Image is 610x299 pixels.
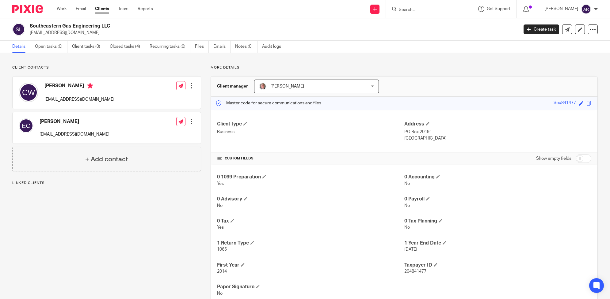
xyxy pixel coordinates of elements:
[195,41,209,53] a: Files
[76,6,86,12] a: Email
[404,196,591,202] h4: 0 Payroll
[404,218,591,224] h4: 0 Tax Planning
[211,65,598,70] p: More details
[404,240,591,246] h4: 1 Year End Date
[217,121,404,127] h4: Client type
[404,135,591,141] p: [GEOGRAPHIC_DATA]
[217,196,404,202] h4: 0 Advisory
[12,65,201,70] p: Client contacts
[404,262,591,268] h4: Taxpayer ID
[217,262,404,268] h4: First Year
[217,83,248,89] h3: Client manager
[404,129,591,135] p: PO Box 20191
[581,4,591,14] img: svg%3E
[404,121,591,127] h4: Address
[262,41,286,53] a: Audit logs
[217,247,227,252] span: 1065
[536,155,571,162] label: Show empty fields
[217,218,404,224] h4: 0 Tax
[524,24,559,34] a: Create task
[44,96,114,103] p: [EMAIL_ADDRESS][DOMAIN_NAME]
[404,174,591,180] h4: 0 Accounting
[44,83,114,90] h4: [PERSON_NAME]
[217,156,404,161] h4: CUSTOM FIELDS
[217,204,223,208] span: No
[544,6,578,12] p: [PERSON_NAME]
[217,269,227,274] span: 2014
[110,41,145,53] a: Closed tasks (4)
[87,83,93,89] i: Primary
[217,174,404,180] h4: 0 1099 Preparation
[40,131,109,137] p: [EMAIL_ADDRESS][DOMAIN_NAME]
[235,41,257,53] a: Notes (0)
[12,5,43,13] img: Pixie
[35,41,67,53] a: Open tasks (0)
[554,100,576,107] div: Sou841477
[259,83,266,90] img: cd2011-crop.jpg
[150,41,190,53] a: Recurring tasks (0)
[217,181,224,186] span: Yes
[12,23,25,36] img: svg%3E
[404,247,417,252] span: [DATE]
[19,118,33,133] img: svg%3E
[217,291,223,296] span: No
[404,225,410,230] span: No
[19,83,38,102] img: svg%3E
[487,7,510,11] span: Get Support
[270,84,304,88] span: [PERSON_NAME]
[72,41,105,53] a: Client tasks (0)
[85,155,128,164] h4: + Add contact
[30,23,417,29] h2: Southeastern Gas Engineering LLC
[404,181,410,186] span: No
[213,41,231,53] a: Emails
[118,6,128,12] a: Team
[12,41,30,53] a: Details
[398,7,453,13] input: Search
[138,6,153,12] a: Reports
[217,129,404,135] p: Business
[30,30,514,36] p: [EMAIL_ADDRESS][DOMAIN_NAME]
[217,240,404,246] h4: 1 Return Type
[57,6,67,12] a: Work
[12,181,201,185] p: Linked clients
[217,225,224,230] span: Yes
[215,100,321,106] p: Master code for secure communications and files
[40,118,109,125] h4: [PERSON_NAME]
[404,269,426,274] span: 204841477
[404,204,410,208] span: No
[217,284,404,290] h4: Paper Signature
[95,6,109,12] a: Clients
